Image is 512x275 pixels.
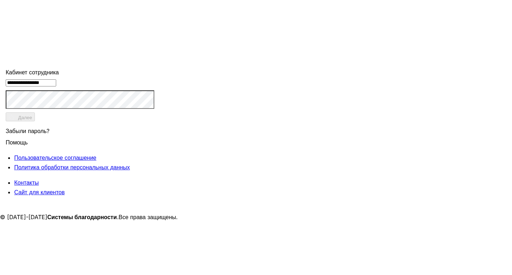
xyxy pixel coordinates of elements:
div: Кабинет сотрудника [6,68,154,77]
strong: Системы благодарности [47,213,117,221]
a: Контакты [14,179,39,186]
span: Все права защищены. [119,213,178,221]
button: Далее [6,112,35,121]
a: Политика обработки персональных данных [14,164,130,171]
span: Помощь [6,134,28,146]
div: Забыли пароль? [6,122,154,138]
a: Пользовательское соглашение [14,154,96,161]
a: Сайт для клиентов [14,189,65,196]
